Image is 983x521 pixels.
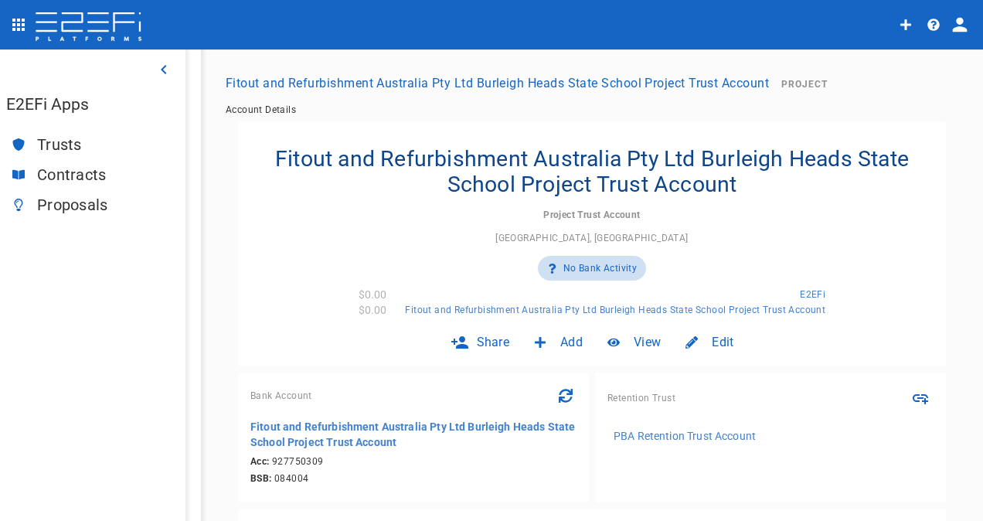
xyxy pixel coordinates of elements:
span: Trusts [37,136,173,154]
span: Bank Account [250,390,312,401]
span: 927750309 [250,456,577,467]
span: Share [477,333,510,351]
nav: breadcrumb [226,104,958,115]
span: Account Details [226,104,296,115]
span: Proposals [37,196,173,214]
span: Contracts [37,166,173,184]
span: Edit [712,333,733,351]
b: BSB: [250,473,272,484]
p: Fitout and Refurbishment Australia Pty Ltd Burleigh Heads State School Project Trust Account [250,419,577,450]
span: Retention Trust [607,393,675,404]
button: Fitout and Refurbishment Australia Pty Ltd Burleigh Heads State School Project Trust Account [219,68,775,98]
span: Last refreshed August 20, 2025 1:46 PM [555,385,577,407]
span: Project Trust Account [543,209,640,220]
span: Add [560,333,583,351]
span: Project [781,79,828,90]
span: No Bank Activity [563,263,637,274]
span: [GEOGRAPHIC_DATA], [GEOGRAPHIC_DATA] [495,233,688,243]
h4: Fitout and Refurbishment Australia Pty Ltd Burleigh Heads State School Project Trust Account [250,146,934,197]
p: $0.00 [359,302,387,318]
span: E2EFi [800,289,825,300]
p: $0.00 [359,287,387,302]
span: Fitout and Refurbishment Australia Pty Ltd Burleigh Heads State School Project Trust Account [405,305,825,315]
button: Link RTA [907,385,934,411]
b: Acc: [250,456,270,467]
span: 084004 [250,473,577,484]
p: PBA Retention Trust Account [614,428,756,444]
span: View [634,333,661,351]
